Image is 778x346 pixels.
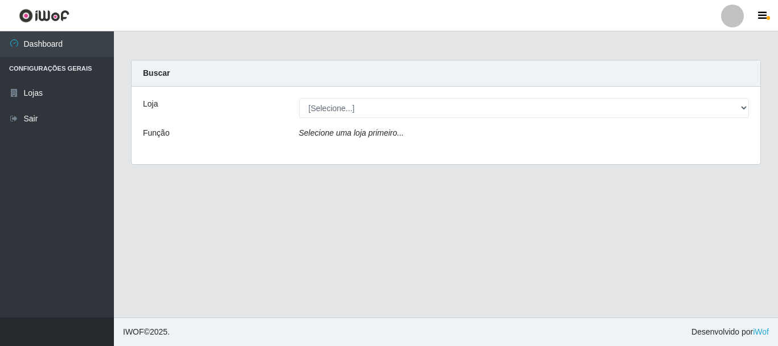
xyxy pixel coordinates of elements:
span: Desenvolvido por [691,326,769,338]
i: Selecione uma loja primeiro... [299,128,404,137]
strong: Buscar [143,68,170,78]
a: iWof [753,327,769,336]
span: © 2025 . [123,326,170,338]
span: IWOF [123,327,144,336]
label: Função [143,127,170,139]
img: CoreUI Logo [19,9,69,23]
label: Loja [143,98,158,110]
